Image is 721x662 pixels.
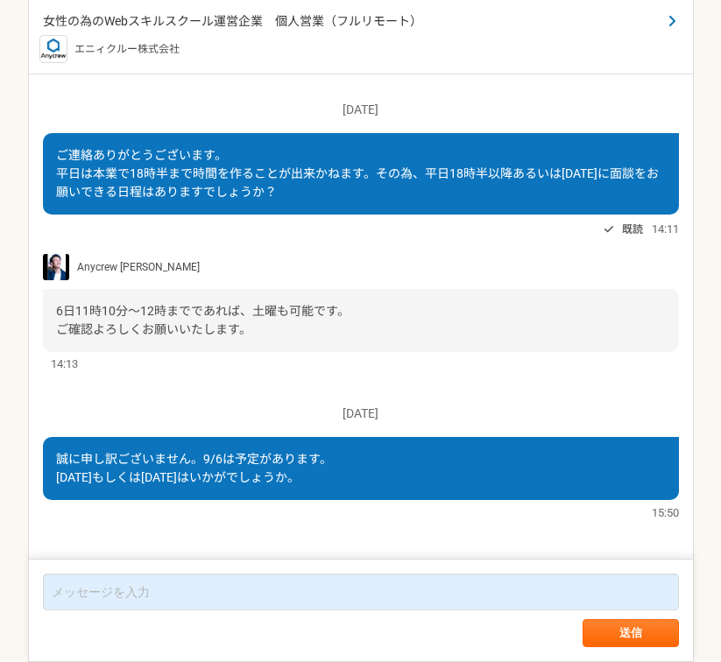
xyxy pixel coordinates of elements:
[43,12,656,31] span: 女性の為のWebスキルスクール運営企業 個人営業（フルリモート）
[51,356,78,372] span: 14:13
[56,304,350,336] span: 6日11時10分〜12時までであれば、土曜も可能です。 ご確認よろしくお願いいたします。
[622,219,643,240] span: 既読
[77,259,200,275] span: Anycrew [PERSON_NAME]
[43,101,679,119] p: [DATE]
[74,41,180,57] p: エニィクルー株式会社
[652,221,679,237] span: 14:11
[43,405,679,423] p: [DATE]
[56,452,332,484] span: 誠に申し訳ございません。9/6は予定があります。 [DATE]もしくは[DATE]はいかがでしょうか。
[39,35,67,63] img: logo_text_blue_01.png
[56,148,659,199] span: ご連絡ありがとうございます。 平日は本業で18時半まで時間を作ることが出来かねます。その為、平日18時半以降あるいは[DATE]に面談をお願いできる日程はありますでしょうか？
[43,254,69,280] img: S__5267474.jpg
[583,619,679,647] button: 送信
[652,504,679,521] span: 15:50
